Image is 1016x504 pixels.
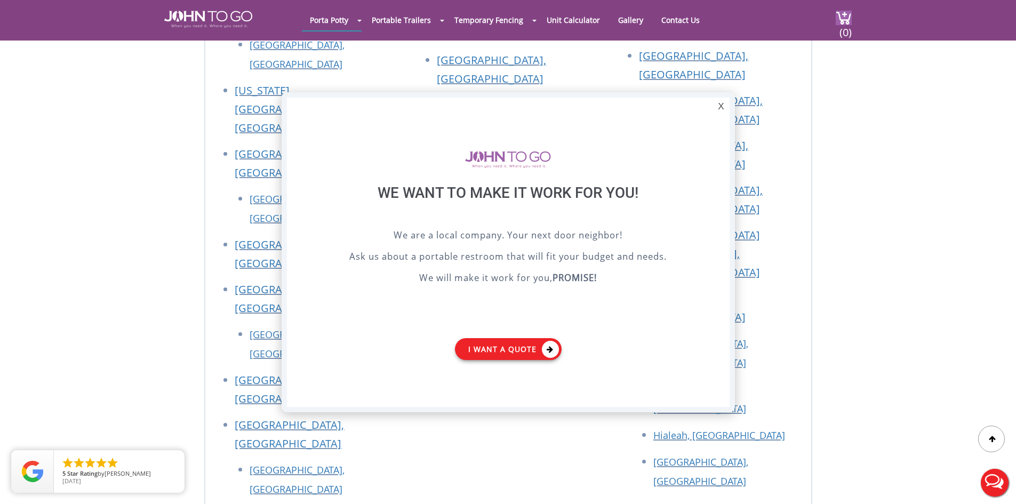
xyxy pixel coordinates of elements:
[73,457,85,469] li: 
[62,470,176,478] span: by
[95,457,108,469] li: 
[22,461,43,482] img: Review Rating
[105,469,151,477] span: [PERSON_NAME]
[973,461,1016,504] button: Live Chat
[553,271,597,284] b: PROMISE!
[314,271,703,287] p: We will make it work for you,
[61,457,74,469] li: 
[314,228,703,244] p: We are a local company. Your next door neighbor!
[455,338,562,360] a: I want a Quote
[465,151,551,168] img: logo of viptogo
[314,250,703,266] p: Ask us about a portable restroom that will fit your budget and needs.
[67,469,98,477] span: Star Rating
[314,184,703,228] div: We want to make it work for you!
[62,477,81,485] span: [DATE]
[713,98,729,116] div: X
[62,469,66,477] span: 5
[84,457,97,469] li: 
[106,457,119,469] li: 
